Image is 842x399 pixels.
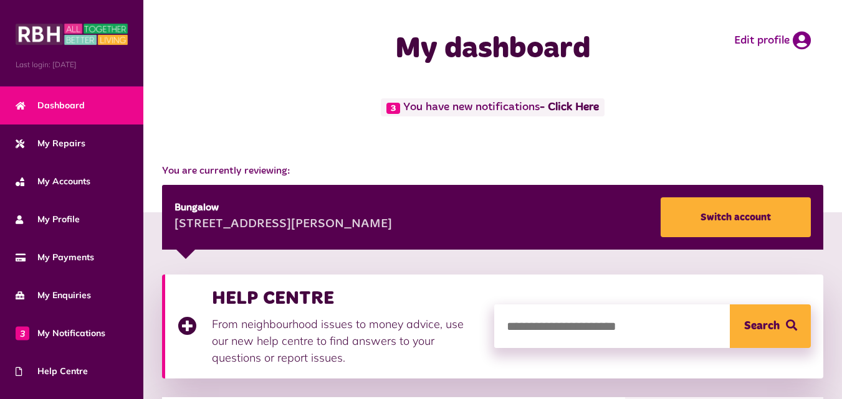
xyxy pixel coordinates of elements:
span: My Enquiries [16,289,91,302]
span: 3 [16,326,29,340]
p: From neighbourhood issues to money advice, use our new help centre to find answers to your questi... [212,316,482,366]
span: My Repairs [16,137,85,150]
img: MyRBH [16,22,128,47]
div: [STREET_ADDRESS][PERSON_NAME] [175,215,392,234]
a: - Click Here [540,102,599,113]
button: Search [730,304,811,348]
h3: HELP CENTRE [212,287,482,309]
span: My Profile [16,213,80,226]
span: Help Centre [16,365,88,378]
span: My Payments [16,251,94,264]
h1: My dashboard [330,31,655,67]
span: Search [744,304,780,348]
span: 3 [386,103,400,114]
span: My Accounts [16,175,90,188]
span: My Notifications [16,327,105,340]
span: Last login: [DATE] [16,59,128,70]
a: Edit profile [734,31,811,50]
span: Dashboard [16,99,85,112]
a: Switch account [661,197,811,237]
span: You have new notifications [381,98,604,116]
span: You are currently reviewing: [162,164,823,179]
div: Bungalow [175,200,392,215]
